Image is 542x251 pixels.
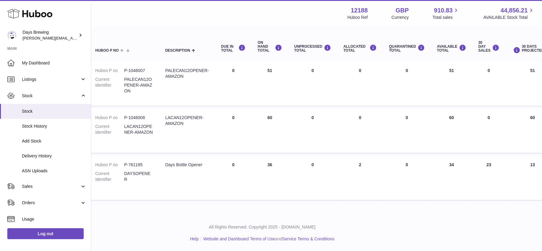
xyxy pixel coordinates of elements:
div: Huboo Ref [348,15,368,20]
strong: 12188 [351,6,368,15]
td: 36 [252,156,288,200]
td: 23 [472,156,505,200]
div: ON HAND Total [258,41,282,53]
td: 0 [472,109,505,153]
span: 910.83 [434,6,453,15]
div: 30 DAY SALES [478,41,499,53]
dt: Huboo P no [95,68,124,74]
p: All Rights Reserved. Copyright 2025 - [DOMAIN_NAME] [42,224,483,230]
td: 0 [337,109,383,153]
td: 51 [431,62,472,106]
dd: P-761185 [124,162,153,168]
dt: Huboo P no [95,162,124,168]
a: Help [190,236,199,241]
dd: P-1046006 [124,115,153,121]
div: UNPROCESSED Total [294,44,331,53]
div: Days Brewing [23,29,77,41]
a: Log out [7,228,84,239]
img: greg@daysbrewing.com [7,31,16,40]
a: Service Terms & Conditions [282,236,334,241]
td: 0 [288,62,337,106]
td: 34 [431,156,472,200]
td: 51 [252,62,288,106]
div: QUARANTINED Total [389,44,425,53]
div: AVAILABLE Total [437,44,466,53]
span: Huboo P no [95,49,119,53]
span: AVAILABLE Stock Total [483,15,535,20]
span: Listings [22,77,80,82]
span: 0 [406,115,408,120]
dd: LACAN12OPENER-AMAZON [124,124,153,135]
span: Usage [22,216,86,222]
div: DUE IN TOTAL [221,44,246,53]
div: Days Bottle Opener [165,162,209,168]
span: My Dashboard [22,60,86,66]
td: 60 [252,109,288,153]
td: 2 [337,156,383,200]
span: 44,856.21 [501,6,528,15]
span: Stock [22,93,80,99]
li: and [201,236,334,242]
dd: P-1046007 [124,68,153,74]
dt: Current identifier [95,171,124,182]
strong: GBP [396,6,409,15]
span: 0 [406,68,408,73]
span: Sales [22,184,80,189]
span: Description [165,49,190,53]
td: 0 [288,156,337,200]
span: [PERSON_NAME][EMAIL_ADDRESS][DOMAIN_NAME] [23,36,122,40]
span: Stock History [22,123,86,129]
td: 0 [215,62,252,106]
dd: DAYSOPENER [124,171,153,182]
span: Delivery History [22,153,86,159]
a: 44,856.21 AVAILABLE Stock Total [483,6,535,20]
span: ASN Uploads [22,168,86,174]
a: 910.83 Total sales [432,6,460,20]
dt: Current identifier [95,77,124,94]
div: Currency [392,15,409,20]
dt: Huboo P no [95,115,124,121]
span: Add Stock [22,138,86,144]
td: 0 [215,109,252,153]
dt: Current identifier [95,124,124,135]
td: 60 [431,109,472,153]
span: 0 [406,162,408,167]
td: 0 [288,109,337,153]
div: PALECAN12OPENER-AMAZON [165,68,209,79]
dd: PALECAN12OPENER-AMAZON [124,77,153,94]
td: 0 [215,156,252,200]
td: 0 [472,62,505,106]
span: Total sales [432,15,460,20]
span: Orders [22,200,80,206]
span: Stock [22,108,86,114]
div: ALLOCATED Total [343,44,377,53]
td: 0 [337,62,383,106]
div: LACAN12OPENER-AMAZON [165,115,209,126]
a: Website and Dashboard Terms of Use [203,236,275,241]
